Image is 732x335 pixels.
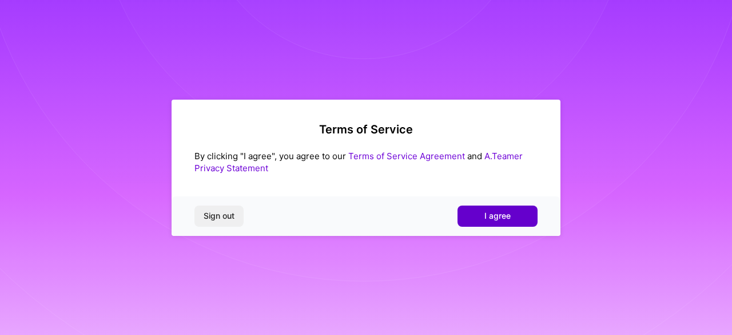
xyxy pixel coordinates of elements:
span: Sign out [204,210,234,222]
a: Terms of Service Agreement [348,151,465,161]
button: I agree [457,206,538,226]
h2: Terms of Service [194,123,538,136]
span: I agree [484,210,511,222]
div: By clicking "I agree", you agree to our and [194,150,538,174]
button: Sign out [194,206,244,226]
